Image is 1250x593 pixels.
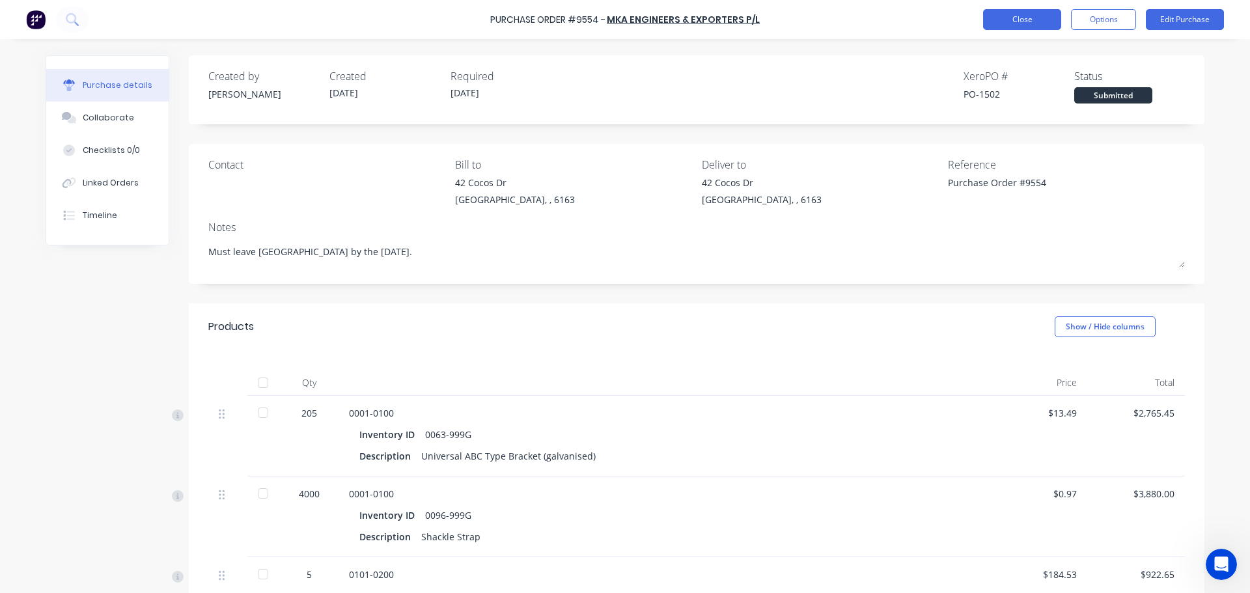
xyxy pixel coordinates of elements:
div: Submitted [1074,87,1152,103]
div: Purchase Order #9554 - [490,13,605,27]
div: $0.97 [1000,487,1077,501]
a: MKA Engineers & Exporters P/L [607,13,760,26]
div: Xero PO # [964,68,1074,84]
button: Linked Orders [46,167,169,199]
div: Shackle Strap [421,527,480,546]
div: Universal ABC Type Bracket (galvanised) [421,447,596,465]
div: Bill to [455,157,692,172]
div: Reference [948,157,1185,172]
div: 0096-999G [425,506,471,525]
div: 0101-0200 [349,568,979,581]
button: Options [1071,9,1136,30]
div: Created by [208,68,319,84]
div: Inventory ID [359,425,425,444]
div: [GEOGRAPHIC_DATA], , 6163 [455,193,575,206]
div: 0001-0100 [349,487,979,501]
iframe: Intercom live chat [1206,549,1237,580]
div: Required [451,68,561,84]
div: $184.53 [1000,568,1077,581]
div: Status [1074,68,1185,84]
div: $3,880.00 [1098,487,1174,501]
img: Factory [26,10,46,29]
div: Price [990,370,1087,396]
div: Purchase details [83,79,152,91]
button: Checklists 0/0 [46,134,169,167]
button: Edit Purchase [1146,9,1224,30]
div: Collaborate [83,112,134,124]
button: Close [983,9,1061,30]
textarea: Must leave [GEOGRAPHIC_DATA] by the [DATE]. [208,238,1185,268]
div: 42 Cocos Dr [455,176,575,189]
button: Timeline [46,199,169,232]
div: $13.49 [1000,406,1077,420]
div: Created [329,68,440,84]
div: [GEOGRAPHIC_DATA], , 6163 [702,193,822,206]
div: 0063-999G [425,425,471,444]
div: Timeline [83,210,117,221]
div: Description [359,527,421,546]
div: 4000 [290,487,328,501]
div: Products [208,319,254,335]
div: Deliver to [702,157,939,172]
button: Purchase details [46,69,169,102]
div: Checklists 0/0 [83,145,140,156]
div: [PERSON_NAME] [208,87,319,101]
div: 5 [290,568,328,581]
div: 0001-0100 [349,406,979,420]
div: 42 Cocos Dr [702,176,822,189]
div: 205 [290,406,328,420]
div: $922.65 [1098,568,1174,581]
div: Total [1087,370,1185,396]
div: Linked Orders [83,177,139,189]
div: PO-1502 [964,87,1074,101]
div: Inventory ID [359,506,425,525]
button: Show / Hide columns [1055,316,1156,337]
div: $2,765.45 [1098,406,1174,420]
div: Notes [208,219,1185,235]
div: Description [359,447,421,465]
textarea: Purchase Order #9554 [948,176,1111,205]
div: Contact [208,157,445,172]
div: Qty [280,370,339,396]
button: Collaborate [46,102,169,134]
